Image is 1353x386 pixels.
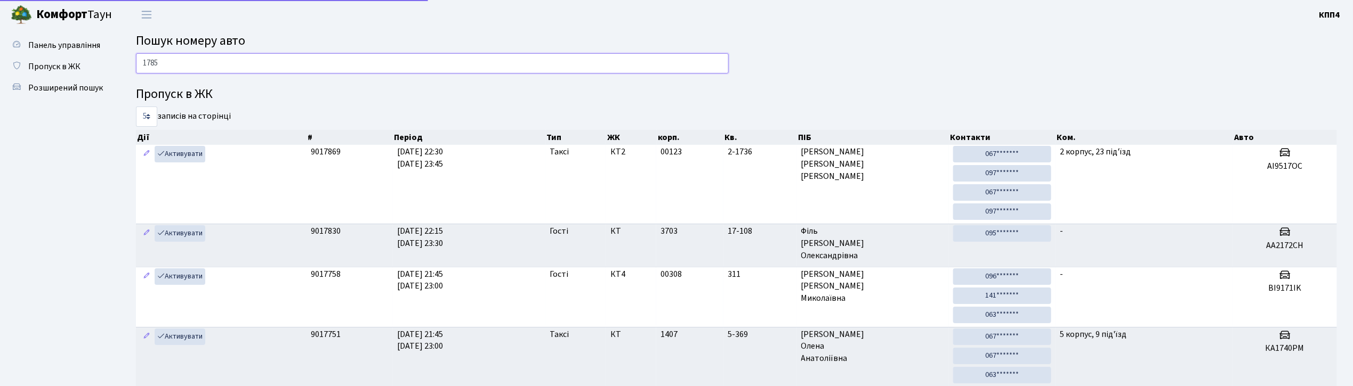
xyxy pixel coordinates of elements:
h5: BI9171IK [1237,283,1333,293]
span: 311 [728,268,792,281]
th: # [307,130,393,145]
span: [DATE] 21:45 [DATE] 23:00 [397,328,443,352]
a: Редагувати [140,328,153,345]
span: 9017869 [311,146,341,158]
span: [PERSON_NAME] [PERSON_NAME] [PERSON_NAME] [801,146,945,183]
span: Філь [PERSON_NAME] Олександрівна [801,225,945,262]
span: КТ4 [610,268,652,281]
span: КТ2 [610,146,652,158]
a: Редагувати [140,268,153,285]
h4: Пропуск в ЖК [136,87,1337,102]
span: [DATE] 22:30 [DATE] 23:45 [397,146,443,170]
span: Таксі [550,328,569,341]
span: 2-1736 [728,146,792,158]
h5: КА1740РМ [1237,343,1333,354]
a: Редагувати [140,225,153,242]
span: 00308 [661,268,682,280]
span: 1407 [661,328,678,340]
label: записів на сторінці [136,106,231,127]
span: - [1060,268,1063,280]
a: Редагувати [140,146,153,162]
a: Пропуск в ЖК [5,56,112,77]
th: ПІБ [797,130,949,145]
a: КПП4 [1319,9,1340,21]
span: КТ [610,225,652,237]
span: Таксі [550,146,569,158]
span: [PERSON_NAME] [PERSON_NAME] Миколаївна [801,268,945,305]
a: Панель управління [5,35,112,56]
a: Розширений пошук [5,77,112,98]
span: Пошук номеру авто [136,31,245,50]
span: 9017830 [311,225,341,237]
a: Активувати [155,328,205,345]
th: Контакти [949,130,1056,145]
span: КТ [610,328,652,341]
a: Активувати [155,225,205,242]
b: Комфорт [36,6,87,23]
span: 5 корпус, 9 під'їзд [1060,328,1126,340]
span: [PERSON_NAME] Олена Анатоліївна [801,328,945,365]
a: Активувати [155,268,205,285]
img: logo.png [11,4,32,26]
h5: АА2172СН [1237,241,1333,251]
span: 5-369 [728,328,792,341]
span: 2 корпус, 23 під'їзд [1060,146,1131,158]
span: Гості [550,268,568,281]
span: Панель управління [28,39,100,51]
th: Ком. [1056,130,1233,145]
button: Переключити навігацію [133,6,160,23]
span: 17-108 [728,225,792,237]
th: Дії [136,130,307,145]
th: Кв. [724,130,797,145]
span: Гості [550,225,568,237]
span: [DATE] 22:15 [DATE] 23:30 [397,225,443,249]
th: ЖК [606,130,656,145]
th: Авто [1233,130,1338,145]
select: записів на сторінці [136,106,157,127]
h5: АІ9517ОС [1237,161,1333,171]
span: 9017758 [311,268,341,280]
span: 00123 [661,146,682,158]
span: - [1060,225,1063,237]
span: 9017751 [311,328,341,340]
span: Таун [36,6,112,24]
span: [DATE] 21:45 [DATE] 23:00 [397,268,443,292]
th: Тип [546,130,607,145]
th: Період [393,130,545,145]
th: корп. [657,130,724,145]
span: 3703 [661,225,678,237]
span: Розширений пошук [28,82,103,94]
a: Активувати [155,146,205,162]
span: Пропуск в ЖК [28,61,80,72]
input: Пошук [136,53,729,73]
